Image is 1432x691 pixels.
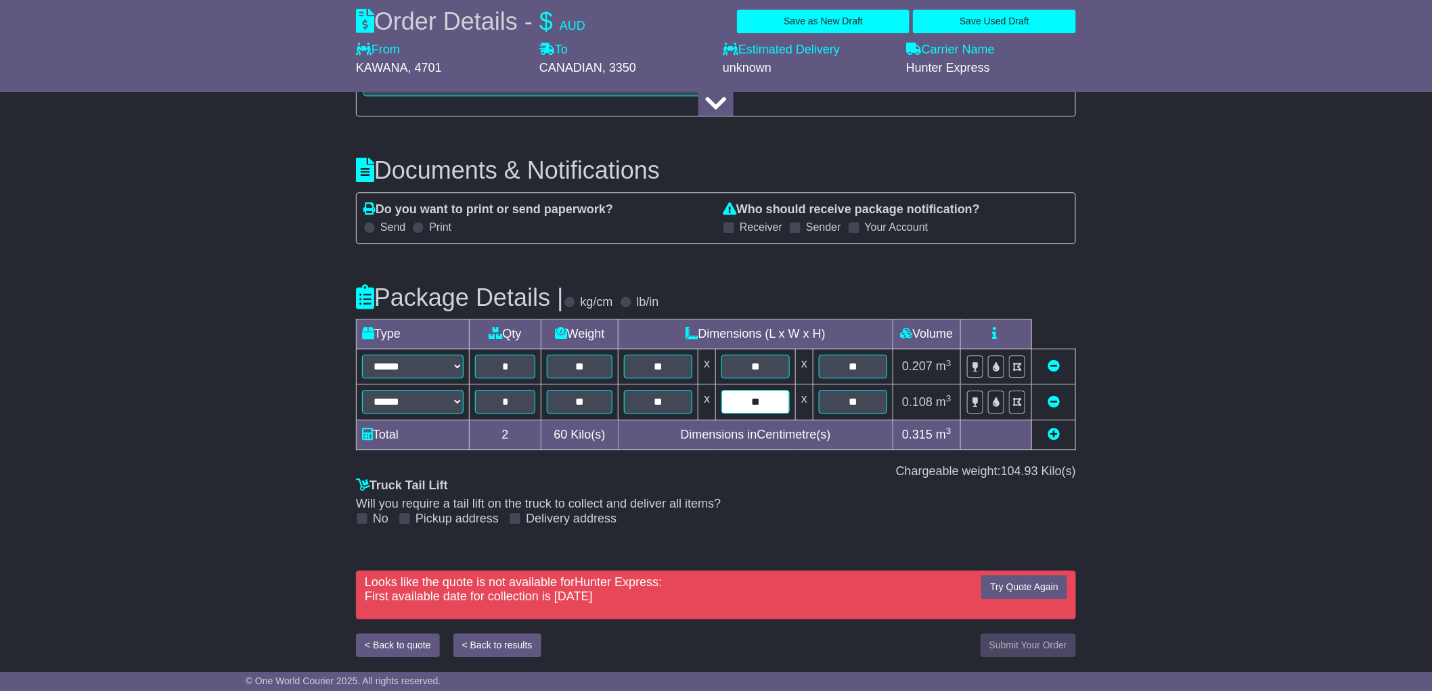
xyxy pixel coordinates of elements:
button: Save Used Draft [913,9,1076,33]
button: < Back to results [453,633,541,657]
td: Volume [893,319,960,349]
div: First available date for collection is [DATE] [365,589,968,604]
span: KAWANA [356,61,408,74]
sup: 3 [946,393,952,403]
span: m [936,359,952,373]
td: x [698,384,716,420]
h3: Package Details | [356,284,564,311]
sup: 3 [946,358,952,368]
label: Print [429,221,451,233]
div: unknown [723,61,893,76]
div: Will you require a tail lift on the truck to collect and deliver all items? [356,497,1076,512]
label: Send [380,221,405,233]
label: To [539,43,568,58]
a: Remove this item [1048,395,1060,409]
span: 0.207 [902,359,933,373]
span: m [936,395,952,409]
label: Delivery address [526,512,617,527]
label: Carrier Name [906,43,995,58]
td: x [698,349,716,384]
span: 60 [554,428,568,441]
label: Pickup address [416,512,499,527]
button: Submit Your Order [981,633,1076,657]
label: Truck Tail Lift [356,478,448,493]
td: Type [357,319,470,349]
button: < Back to quote [356,633,440,657]
span: CANADIAN [539,61,602,74]
span: AUD [560,19,585,32]
label: kg/cm [581,295,613,310]
span: , 3350 [602,61,636,74]
div: Looks like the quote is not available for : [358,575,975,604]
span: 104.93 [1001,464,1038,478]
td: x [796,349,813,384]
sup: 3 [946,426,952,436]
td: Weight [541,319,619,349]
button: Try Quote Again [981,575,1067,599]
label: Receiver [740,221,782,233]
td: Total [357,420,470,449]
span: 0.315 [902,428,933,441]
a: Remove this item [1048,359,1060,373]
label: Estimated Delivery [723,43,893,58]
td: 2 [470,420,541,449]
label: From [356,43,400,58]
td: Qty [470,319,541,349]
a: Add new item [1048,428,1060,441]
div: Order Details - [356,7,585,36]
span: © One World Courier 2025. All rights reserved. [246,675,441,686]
span: 0.108 [902,395,933,409]
div: Hunter Express [906,61,1076,76]
span: , 4701 [408,61,442,74]
div: Chargeable weight: Kilo(s) [356,464,1076,479]
label: Do you want to print or send paperwork? [363,202,613,217]
button: Save as New Draft [737,9,910,33]
label: Who should receive package notification? [723,202,980,217]
span: Submit Your Order [989,640,1067,650]
span: Hunter Express [575,575,658,589]
td: Kilo(s) [541,420,619,449]
td: Dimensions (L x W x H) [619,319,893,349]
h3: Documents & Notifications [356,157,1076,184]
span: m [936,428,952,441]
td: x [796,384,813,420]
span: $ [539,7,553,35]
td: Dimensions in Centimetre(s) [619,420,893,449]
label: lb/in [637,295,659,310]
label: Your Account [865,221,928,233]
label: Sender [806,221,841,233]
label: No [373,512,388,527]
